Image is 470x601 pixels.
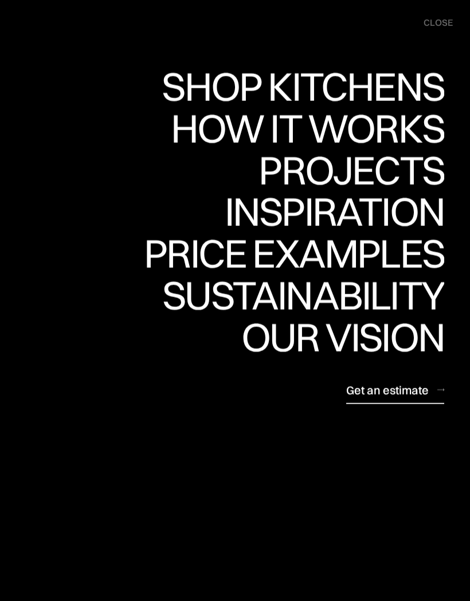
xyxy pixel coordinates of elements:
div: menu [412,11,453,34]
div: Projects [258,150,444,190]
div: Sustainability [162,275,444,315]
a: Sustainability [162,275,444,317]
div: Inspiration [225,192,444,232]
a: Projects [258,150,444,192]
a: Get an estimate [346,376,444,404]
a: How it works [171,108,444,150]
div: How it works [171,108,444,148]
a: Our vision [241,317,444,358]
a: Price examples [144,233,444,275]
div: Shop Kitchens [162,67,444,107]
div: close [424,17,453,29]
div: Our vision [241,317,444,357]
div: Price examples [144,233,444,274]
div: Get an estimate [346,382,429,397]
a: Shop Kitchens [162,67,444,108]
a: Inspiration [225,192,444,233]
